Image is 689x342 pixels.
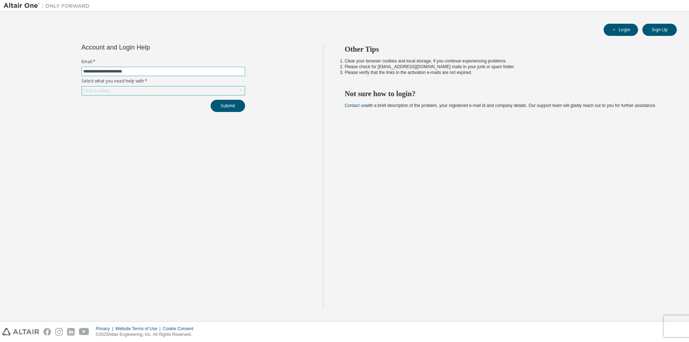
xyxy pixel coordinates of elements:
div: Website Terms of Use [115,326,163,332]
span: with a brief description of the problem, your registered e-mail id and company details. Our suppo... [345,103,656,108]
button: Login [604,24,638,36]
div: Cookie Consent [163,326,197,332]
div: Click to select [83,88,110,94]
button: Submit [211,100,245,112]
img: youtube.svg [79,328,89,336]
p: © 2025 Altair Engineering, Inc. All Rights Reserved. [96,332,198,338]
div: Account and Login Help [81,44,212,50]
label: Select what you need help with [81,78,245,84]
img: altair_logo.svg [2,328,39,336]
a: Contact us [345,103,365,108]
h2: Not sure how to login? [345,89,664,98]
li: Please verify that the links in the activation e-mails are not expired. [345,70,664,75]
div: Privacy [96,326,115,332]
li: Clear your browser cookies and local storage, if you continue experiencing problems. [345,58,664,64]
div: Click to select [82,86,245,95]
li: Please check for [EMAIL_ADDRESS][DOMAIN_NAME] mails in your junk or spam folder. [345,64,664,70]
img: instagram.svg [55,328,63,336]
button: Sign Up [642,24,677,36]
h2: Other Tips [345,44,664,54]
img: facebook.svg [43,328,51,336]
img: linkedin.svg [67,328,75,336]
img: Altair One [4,2,93,9]
label: Email [81,59,245,65]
